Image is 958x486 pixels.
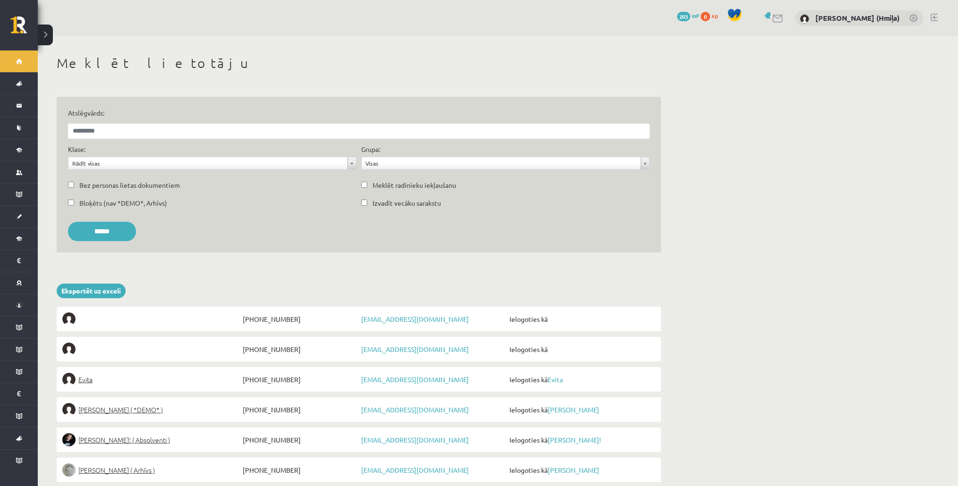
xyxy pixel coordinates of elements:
[712,12,718,19] span: xp
[72,157,344,169] span: Rādīt visas
[62,433,240,446] a: [PERSON_NAME]! ( Absolventi )
[62,373,240,386] a: Evita
[240,403,359,416] span: [PHONE_NUMBER]
[507,433,655,446] span: Ielogoties kā
[507,343,655,356] span: Ielogoties kā
[800,14,809,24] img: Anastasiia Khmil (Hmiļa)
[677,12,699,19] a: 203 mP
[373,180,456,190] label: Meklēt radinieku iekļaušanu
[57,284,126,298] a: Eksportēt uz exceli
[507,463,655,477] span: Ielogoties kā
[361,345,469,353] a: [EMAIL_ADDRESS][DOMAIN_NAME]
[507,373,655,386] span: Ielogoties kā
[692,12,699,19] span: mP
[62,463,76,477] img: Lelde Braune
[62,373,76,386] img: Evita
[365,157,637,169] span: Visas
[361,144,380,154] label: Grupa:
[361,436,469,444] a: [EMAIL_ADDRESS][DOMAIN_NAME]
[68,157,356,169] a: Rādīt visas
[548,405,599,414] a: [PERSON_NAME]
[362,157,649,169] a: Visas
[361,315,469,323] a: [EMAIL_ADDRESS][DOMAIN_NAME]
[240,433,359,446] span: [PHONE_NUMBER]
[57,55,661,71] h1: Meklēt lietotāju
[548,436,601,444] a: [PERSON_NAME]!
[507,403,655,416] span: Ielogoties kā
[815,13,899,23] a: [PERSON_NAME] (Hmiļa)
[68,144,85,154] label: Klase:
[361,405,469,414] a: [EMAIL_ADDRESS][DOMAIN_NAME]
[701,12,722,19] a: 0 xp
[78,433,170,446] span: [PERSON_NAME]! ( Absolventi )
[78,373,93,386] span: Evita
[240,312,359,326] span: [PHONE_NUMBER]
[79,180,180,190] label: Bez personas lietas dokumentiem
[78,403,163,416] span: [PERSON_NAME] ( *DEMO* )
[548,466,599,474] a: [PERSON_NAME]
[677,12,690,21] span: 203
[507,312,655,326] span: Ielogoties kā
[62,403,76,416] img: Elīna Elizabete Ancveriņa
[361,375,469,384] a: [EMAIL_ADDRESS][DOMAIN_NAME]
[68,108,650,118] label: Atslēgvārds:
[701,12,710,21] span: 0
[548,375,563,384] a: Evita
[78,463,155,477] span: [PERSON_NAME] ( Arhīvs )
[373,198,441,208] label: Izvadīt vecāku sarakstu
[240,343,359,356] span: [PHONE_NUMBER]
[62,463,240,477] a: [PERSON_NAME] ( Arhīvs )
[62,403,240,416] a: [PERSON_NAME] ( *DEMO* )
[79,198,167,208] label: Bloķēts (nav *DEMO*, Arhīvs)
[62,433,76,446] img: Sofija Anrio-Karlauska!
[240,373,359,386] span: [PHONE_NUMBER]
[10,17,38,40] a: Rīgas 1. Tālmācības vidusskola
[361,466,469,474] a: [EMAIL_ADDRESS][DOMAIN_NAME]
[240,463,359,477] span: [PHONE_NUMBER]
